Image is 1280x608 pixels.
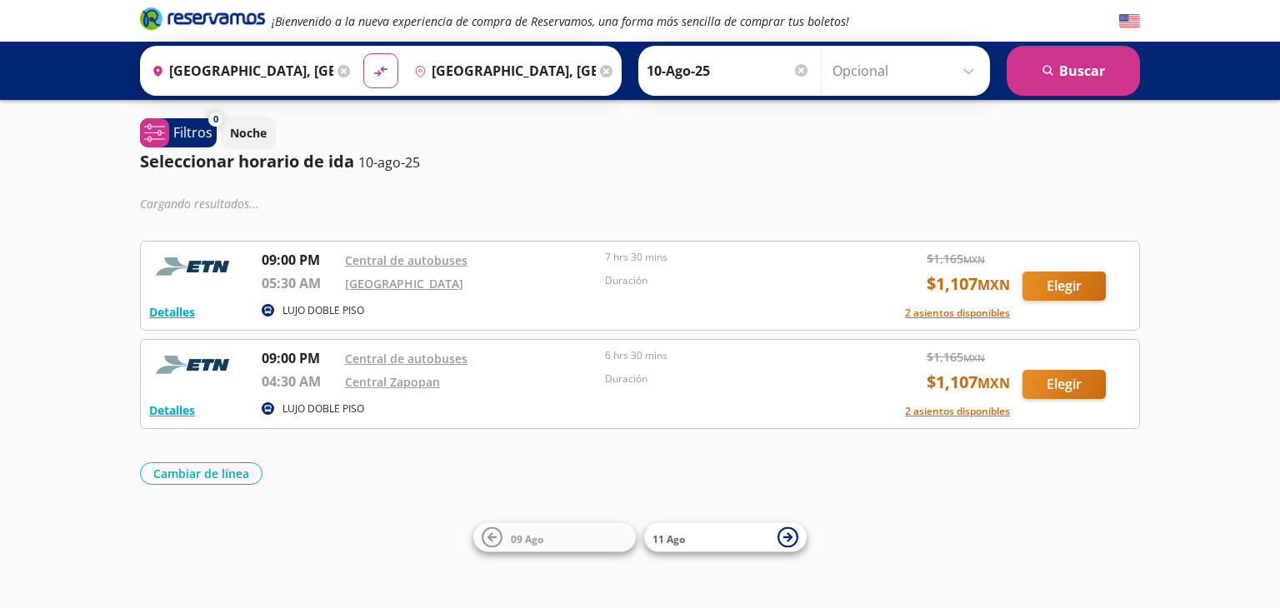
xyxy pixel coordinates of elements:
[282,401,364,416] p: LUJO DOBLE PISO
[149,401,195,419] button: Detalles
[1022,370,1106,399] button: Elegir
[262,273,337,293] p: 05:30 AM
[149,250,241,283] img: RESERVAMOS
[230,124,267,142] p: Noche
[605,250,857,265] p: 7 hrs 30 mins
[140,196,259,212] em: Cargando resultados ...
[905,404,1010,419] button: 2 asientos disponibles
[213,112,218,127] span: 0
[149,348,241,381] img: RESERVAMOS
[140,6,265,31] i: Brand Logo
[173,122,212,142] p: Filtros
[221,117,276,149] button: Noche
[140,118,217,147] button: 0Filtros
[905,306,1010,321] button: 2 asientos disponibles
[140,6,265,36] a: Brand Logo
[605,348,857,363] p: 6 hrs 30 mins
[927,348,985,366] span: $ 1,165
[345,252,467,268] a: Central de autobuses
[1007,46,1140,96] button: Buscar
[652,531,685,546] span: 11 Ago
[647,50,810,92] input: Elegir Fecha
[149,303,195,321] button: Detalles
[345,351,467,366] a: Central de autobuses
[145,50,333,92] input: Buscar Origen
[832,50,982,92] input: Opcional
[262,250,337,270] p: 09:00 PM
[262,348,337,368] p: 09:00 PM
[927,370,1010,395] span: $ 1,107
[977,374,1010,392] small: MXN
[407,50,596,92] input: Buscar Destino
[605,273,857,288] p: Duración
[963,351,985,364] small: MXN
[977,276,1010,294] small: MXN
[1022,272,1106,301] button: Elegir
[140,149,354,174] p: Seleccionar horario de ida
[345,374,440,390] a: Central Zapopan
[927,250,985,267] span: $ 1,165
[262,371,337,391] p: 04:30 AM
[140,462,262,485] button: Cambiar de línea
[282,303,364,318] p: LUJO DOBLE PISO
[511,531,543,546] span: 09 Ago
[473,523,636,552] button: 09 Ago
[345,276,463,292] a: [GEOGRAPHIC_DATA]
[358,152,420,172] p: 10-ago-25
[272,13,849,29] em: ¡Bienvenido a la nueva experiencia de compra de Reservamos, una forma más sencilla de comprar tus...
[927,272,1010,297] span: $ 1,107
[963,253,985,266] small: MXN
[605,371,857,386] p: Duración
[1119,11,1140,32] button: English
[644,523,807,552] button: 11 Ago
